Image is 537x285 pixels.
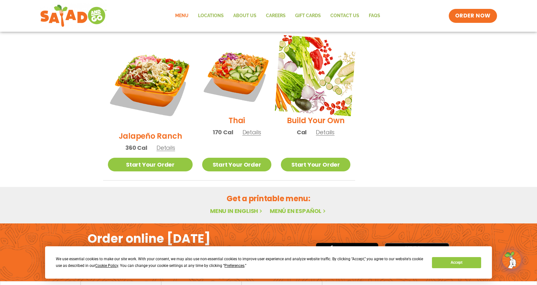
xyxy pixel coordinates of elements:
a: FAQs [364,9,385,23]
div: Cookie Consent Prompt [45,246,492,279]
a: Menú en español [270,207,327,215]
h2: Thai [229,115,245,126]
span: Cookie Policy [95,263,118,268]
h2: Build Your Own [287,115,345,126]
a: Contact Us [326,9,364,23]
a: Start Your Order [281,158,350,171]
a: About Us [229,9,261,23]
img: Product photo for Jalapeño Ranch Salad [108,41,193,126]
a: Start Your Order [108,158,193,171]
a: ORDER NOW [449,9,497,23]
nav: Menu [170,9,385,23]
div: We use essential cookies to make our site work. With your consent, we may also use non-essential ... [56,256,424,269]
span: Preferences [224,263,244,268]
span: Details [316,128,335,136]
button: Accept [432,257,481,268]
a: GIFT CARDS [290,9,326,23]
a: Menu in English [210,207,263,215]
h2: Get a printable menu: [103,193,434,204]
span: 170 Cal [213,128,233,136]
img: google_play [385,243,449,262]
a: Locations [193,9,229,23]
img: new-SAG-logo-768×292 [40,3,107,29]
img: appstore [316,242,378,262]
a: Start Your Order [202,158,271,171]
h2: Jalapeño Ranch [119,130,182,142]
span: Details [156,144,175,152]
span: Cal [297,128,307,136]
span: ORDER NOW [455,12,491,20]
span: 360 Cal [125,143,147,152]
img: wpChatIcon [503,251,520,268]
span: Details [242,128,261,136]
h2: Order online [DATE] [88,231,210,246]
img: Product photo for Thai Salad [202,41,271,110]
img: Product photo for Build Your Own [275,35,356,116]
a: Careers [261,9,290,23]
a: Menu [170,9,193,23]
